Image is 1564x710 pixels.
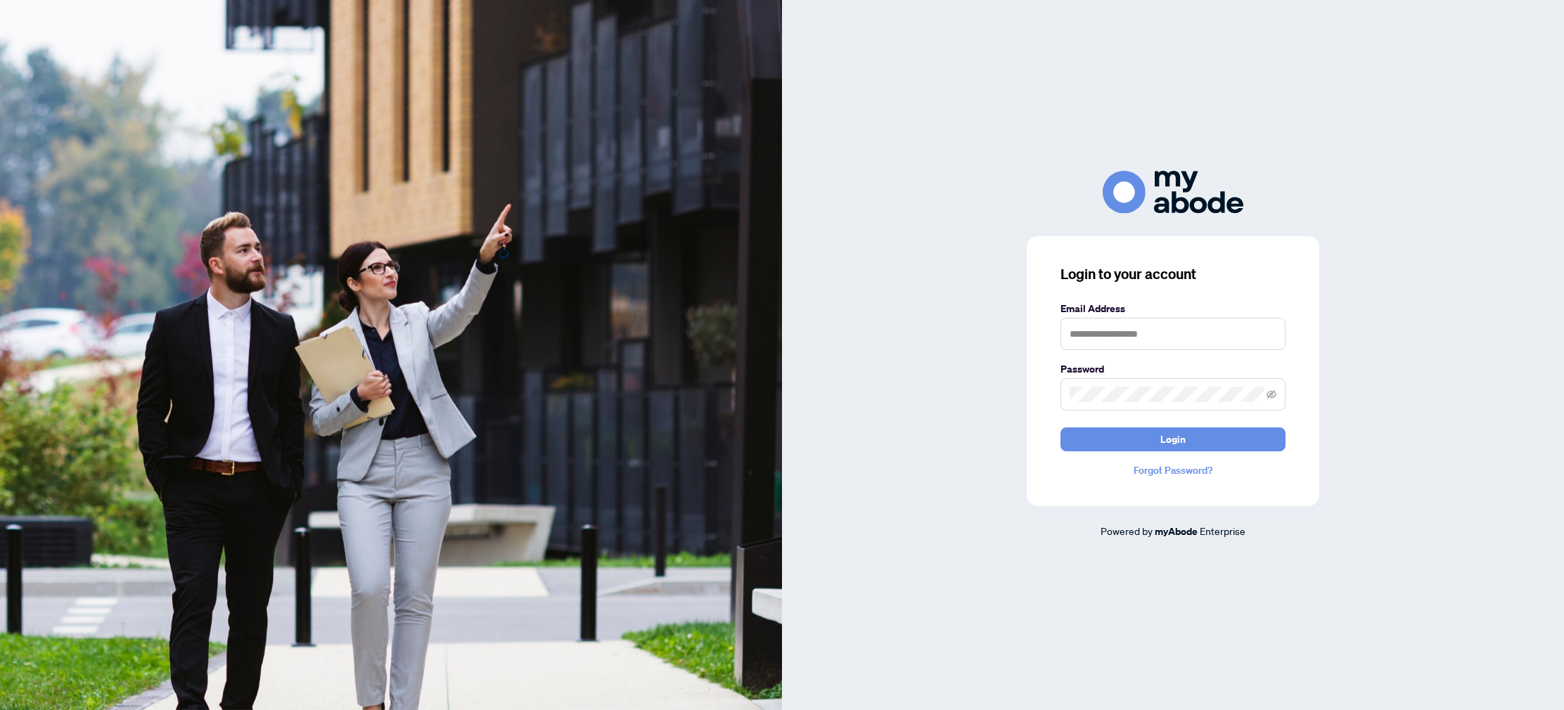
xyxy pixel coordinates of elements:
[1060,361,1286,377] label: Password
[1200,524,1245,537] span: Enterprise
[1060,463,1286,478] a: Forgot Password?
[1267,389,1276,399] span: eye-invisible
[1060,427,1286,451] button: Login
[1103,171,1243,214] img: ma-logo
[1160,428,1186,451] span: Login
[1060,301,1286,316] label: Email Address
[1060,264,1286,284] h3: Login to your account
[1101,524,1153,537] span: Powered by
[1155,524,1198,539] a: myAbode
